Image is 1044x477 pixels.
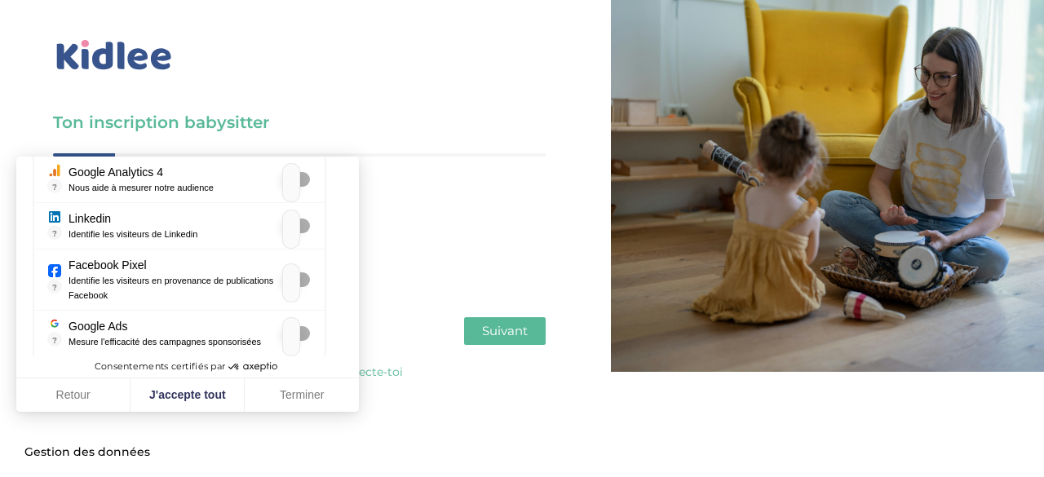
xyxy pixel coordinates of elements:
span: Gestion des données [24,445,150,460]
div: Linkedin [282,217,300,235]
p: Identifie les visiteurs de Linkedin [69,227,206,242]
p: Mesure l'efficacité des campagnes sponsorisées [69,335,269,350]
button: Suivant [464,317,546,345]
a: ? [47,225,62,240]
span: Suivant [482,323,528,338]
div: Essentiel pour la gestion du site web, il permet de mesurer des indicateurs tels que le trafic, l... [34,157,325,203]
div: Google Ads est la régie publicitaire du moteur de recherche Google. Il permet de réaliser des cam... [34,311,325,356]
button: Consentements certifiés par [86,356,289,378]
div: Google Ads [69,317,269,335]
input: Linkedin [282,210,300,249]
div: Google Analytics 4 [69,163,222,181]
input: Google Ads [282,317,300,356]
h3: Ton inscription babysitter [53,111,546,134]
div: Linkedin [69,210,206,227]
button: Retour [16,378,130,413]
button: Fermer le widget sans consentement [15,435,160,470]
div: Facebook Pixel [282,271,300,289]
input: Google Analytics 4 [282,163,300,202]
div: Facebook Pixel [69,256,282,274]
a: ? [47,332,62,347]
p: Nous aide à mesurer notre audience [69,181,222,196]
a: ? [47,279,62,294]
div: Google Ads [282,325,300,342]
img: logo_kidlee_bleu [53,37,175,74]
p: Identifie les visiteurs en provenance de publications Facebook [69,274,282,303]
div: Parce que vous ne venez pas tous les jours sur notre site, ce petit bout de code que nous fourni ... [34,250,325,311]
a: Connecte-toi [329,364,403,379]
a: ? [47,179,62,193]
span: Consentements certifiés par [95,362,225,371]
input: Facebook Pixel [282,263,300,303]
div: Google Analytics 4 [282,170,300,188]
svg: Axeptio [228,342,277,391]
button: Terminer [245,378,359,413]
div: Permet de suivre les actions du visiteur sur le site web, et de voir s'il y a des conversions. [34,203,325,250]
button: J'accepte tout [130,378,245,413]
